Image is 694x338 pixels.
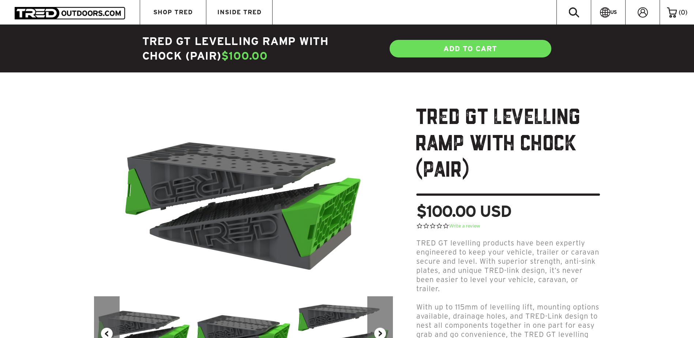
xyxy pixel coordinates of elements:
[416,203,511,219] span: $100.00 USD
[389,39,552,58] a: ADD TO CART
[416,105,600,196] h1: TRED GT LEVELLING RAMP WITH CHOCK (PAIR)
[449,223,480,229] a: Write a review
[153,9,193,15] span: SHOP TRED
[15,7,125,19] img: TRED Outdoors America
[416,239,599,293] span: TRED GT levelling products have been expertly engineered to keep your vehicle, trailer or caravan...
[667,7,677,18] img: cart-icon
[679,9,687,16] span: ( )
[221,50,268,62] span: $100.00
[142,34,347,63] h4: TRED GT LEVELLING RAMP WITH CHOCK (PAIR)
[217,9,262,15] span: INSIDE TRED
[681,9,685,16] span: 0
[116,105,372,296] img: RampsLegoing_02_700x.png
